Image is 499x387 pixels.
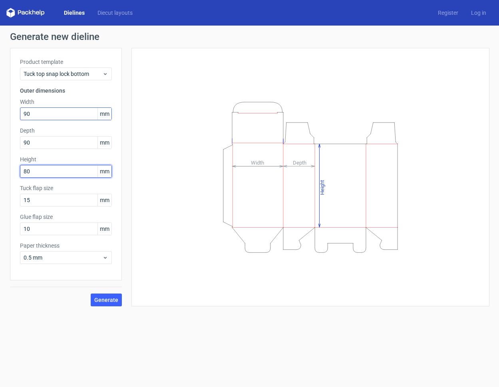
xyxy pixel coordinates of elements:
span: 0.5 mm [24,254,102,262]
a: Log in [465,9,493,17]
label: Depth [20,127,112,135]
tspan: Depth [293,159,306,165]
a: Dielines [58,9,91,17]
tspan: Width [250,159,264,165]
label: Product template [20,58,112,66]
a: Diecut layouts [91,9,139,17]
label: Width [20,98,112,106]
label: Glue flap size [20,213,112,221]
a: Register [431,9,465,17]
button: Generate [91,294,122,306]
label: Paper thickness [20,242,112,250]
label: Height [20,155,112,163]
span: Tuck top snap lock bottom [24,70,102,78]
span: mm [97,223,111,235]
h1: Generate new dieline [10,32,489,42]
tspan: Height [319,180,325,194]
span: mm [97,194,111,206]
span: mm [97,137,111,149]
span: mm [97,165,111,177]
h3: Outer dimensions [20,87,112,95]
label: Tuck flap size [20,184,112,192]
span: Generate [94,297,118,303]
span: mm [97,108,111,120]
